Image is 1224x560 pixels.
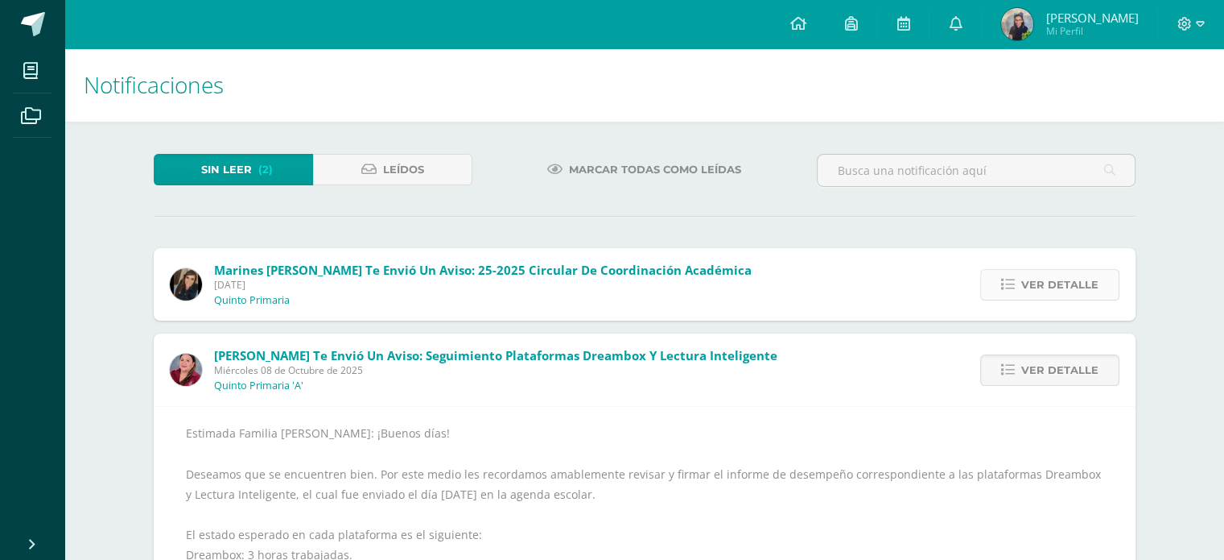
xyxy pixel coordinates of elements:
[383,155,424,185] span: Leídos
[170,268,202,301] img: 6f99ca85ee158e1ea464f4dd0b53ae36.png
[569,155,741,185] span: Marcar todas como leídas
[170,354,202,386] img: ee9885b1cd63b16ce8d920f5b0ebfc79.png
[214,278,752,292] span: [DATE]
[258,155,273,185] span: (2)
[818,155,1135,186] input: Busca una notificación aquí
[201,155,252,185] span: Sin leer
[1021,355,1098,385] span: Ver detalle
[214,363,777,377] span: Miércoles 08 de Octubre de 2025
[214,380,303,392] p: Quinto Primaria 'A'
[154,154,313,185] a: Sin leer(2)
[214,262,752,278] span: Marines [PERSON_NAME] te envió un aviso: 25-2025 Circular de Coordinación Académica
[1045,10,1138,26] span: [PERSON_NAME]
[527,154,761,185] a: Marcar todas como leídas
[313,154,472,185] a: Leídos
[214,347,777,363] span: [PERSON_NAME] te envió un aviso: Seguimiento Plataformas Dreambox y Lectura Inteligente
[214,294,290,307] p: Quinto Primaria
[1045,24,1138,38] span: Mi Perfil
[1001,8,1033,40] img: b43b50a86095964637e74f17183987f3.png
[1021,270,1098,300] span: Ver detalle
[84,69,224,100] span: Notificaciones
